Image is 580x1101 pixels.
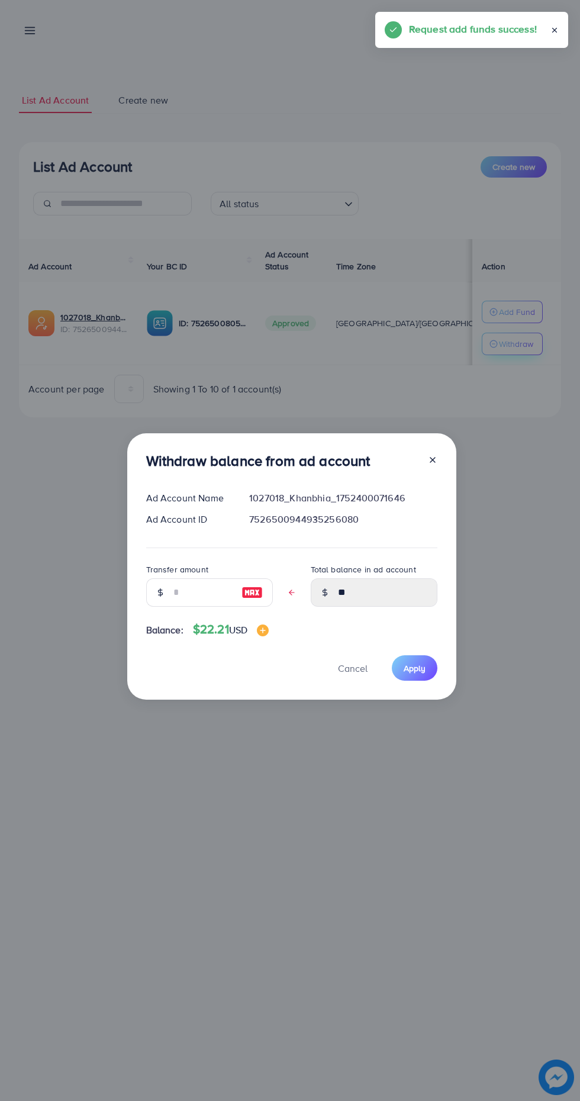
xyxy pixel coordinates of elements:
[392,655,437,681] button: Apply
[229,623,247,636] span: USD
[323,655,382,681] button: Cancel
[404,662,426,674] span: Apply
[240,513,446,526] div: 7526500944935256080
[409,21,537,37] h5: Request add funds success!
[338,662,368,675] span: Cancel
[146,564,208,575] label: Transfer amount
[311,564,416,575] label: Total balance in ad account
[137,491,240,505] div: Ad Account Name
[146,452,370,469] h3: Withdraw balance from ad account
[193,622,269,637] h4: $22.21
[241,585,263,600] img: image
[146,623,183,637] span: Balance:
[240,491,446,505] div: 1027018_Khanbhia_1752400071646
[137,513,240,526] div: Ad Account ID
[257,624,269,636] img: image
